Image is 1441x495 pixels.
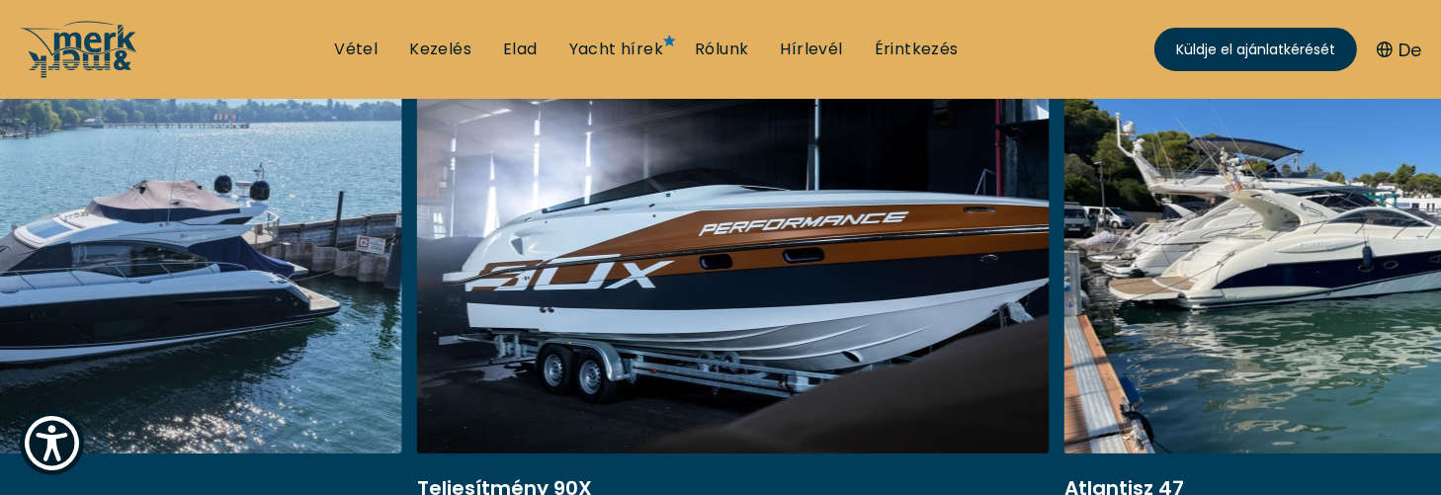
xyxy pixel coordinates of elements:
[781,39,843,60] a: Hírlevél
[503,39,538,60] a: Elad
[781,38,843,60] font: Hírlevél
[569,38,663,60] font: Yacht hírek
[569,39,663,60] a: Yacht hírek
[1154,28,1357,71] a: Küldje el ajánlatkérését
[1176,40,1335,59] font: Küldje el ajánlatkérését
[1377,37,1421,63] button: De
[1399,38,1421,62] font: De
[503,38,538,60] font: Elad
[875,39,959,60] a: Érintkezés
[695,38,748,60] font: Rólunk
[334,38,378,60] font: Vétel
[409,38,471,60] font: Kezelés
[20,411,84,475] button: Show Accessibility Preferences
[875,38,959,60] font: Érintkezés
[409,39,471,60] a: Kezelés
[695,39,748,60] a: Rólunk
[334,39,378,60] a: Vétel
